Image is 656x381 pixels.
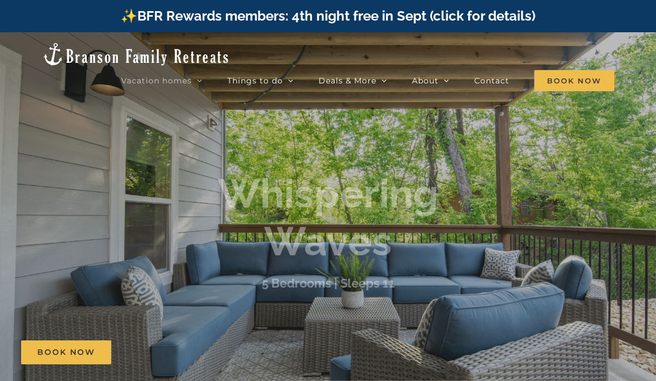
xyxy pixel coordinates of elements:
span: Contact [474,77,509,85]
span: Book Now [534,70,614,91]
a: Contact [474,70,509,92]
span: Deals & More [319,77,376,85]
h3: 5 Bedrooms | Sleeps 11 [262,276,395,290]
span: Book Now [37,348,95,357]
b: Whispering Waves [218,170,439,265]
span: Vacation homes [121,77,192,85]
a: Book Now [21,340,111,364]
a: Things to do [227,70,294,92]
a: Deals & More [319,70,387,92]
a: ✨BFR Rewards members: 4th night free in Sept (click for details) [121,8,535,24]
a: About [412,70,449,92]
span: Things to do [227,77,283,85]
img: Branson Family Retreats Logo [42,42,230,67]
span: About [412,77,439,85]
a: Vacation homes [121,70,202,92]
nav: Main Menu [121,70,614,92]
